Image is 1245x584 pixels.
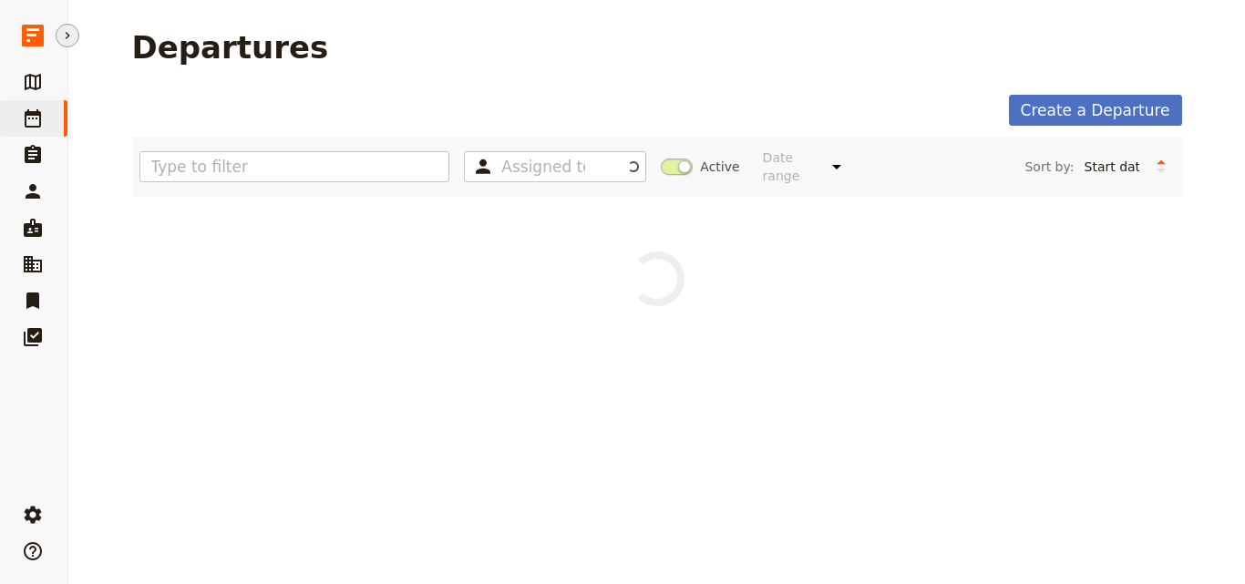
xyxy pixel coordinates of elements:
button: Hide menu [56,24,79,47]
h1: Departures [132,29,329,66]
input: Type to filter [139,151,450,182]
span: Active [700,158,739,176]
button: Change sort direction [1147,153,1175,180]
a: Create a Departure [1009,95,1182,126]
span: Sort by: [1024,158,1074,176]
input: Assigned to [501,156,585,178]
select: Sort by: [1076,153,1147,180]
